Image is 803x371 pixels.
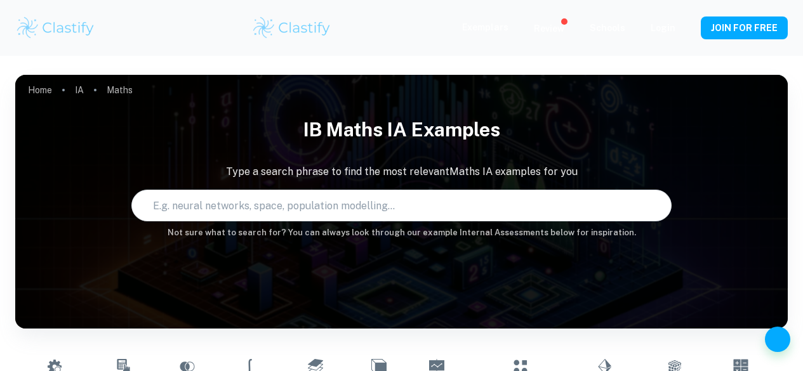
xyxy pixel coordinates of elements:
button: Help and Feedback [765,327,790,352]
h6: Not sure what to search for? You can always look through our example Internal Assessments below f... [15,226,788,239]
h1: IB Maths IA examples [15,110,788,149]
a: Home [28,81,52,99]
p: Maths [107,83,133,97]
img: Clastify logo [15,15,96,41]
p: Exemplars [462,20,508,34]
button: Search [652,200,662,211]
p: Type a search phrase to find the most relevant Maths IA examples for you [15,164,788,179]
p: Review [534,22,564,36]
a: Schools [590,23,625,33]
a: IA [75,81,84,99]
a: Login [651,23,675,33]
img: Clastify logo [251,15,332,41]
input: E.g. neural networks, space, population modelling... [132,188,647,223]
button: JOIN FOR FREE [701,16,788,39]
